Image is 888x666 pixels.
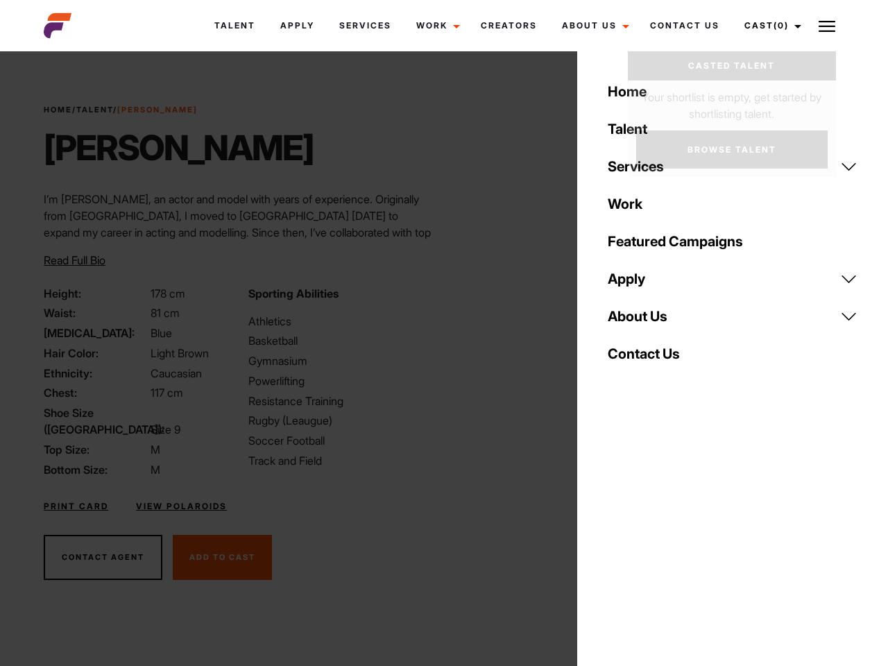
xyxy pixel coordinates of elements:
span: M [151,443,160,456]
span: Bottom Size: [44,461,148,478]
a: Home [599,73,866,110]
a: Contact Us [599,335,866,373]
span: Caucasian [151,366,202,380]
a: Casted Talent [628,51,836,80]
a: Work [599,185,866,223]
span: M [151,463,160,477]
a: Work [404,7,468,44]
span: Light Brown [151,346,209,360]
button: Contact Agent [44,535,162,581]
li: Soccer Football [248,432,436,449]
a: Apply [268,7,327,44]
li: Powerlifting [248,373,436,389]
button: Add To Cast [173,535,272,581]
li: Rugby (Leaugue) [248,412,436,429]
a: Talent [76,105,113,114]
h1: [PERSON_NAME] [44,127,314,169]
strong: [PERSON_NAME] [117,105,198,114]
span: 117 cm [151,386,183,400]
a: View Polaroids [136,500,227,513]
li: Resistance Training [248,393,436,409]
a: Apply [599,260,866,298]
li: Basketball [248,332,436,349]
a: Featured Campaigns [599,223,866,260]
a: About Us [549,7,638,44]
strong: Sporting Abilities [248,287,339,300]
span: Shoe Size ([GEOGRAPHIC_DATA]): [44,404,148,438]
span: Blue [151,326,172,340]
button: Read Full Bio [44,252,105,268]
span: Add To Cast [189,552,255,562]
p: Your shortlist is empty, get started by shortlisting talent. [628,80,836,122]
span: (0) [774,20,789,31]
a: Talent [202,7,268,44]
span: Hair Color: [44,345,148,361]
img: Burger icon [819,18,835,35]
a: Home [44,105,72,114]
span: Size 9 [151,422,180,436]
a: Browse Talent [636,130,828,169]
span: Chest: [44,384,148,401]
li: Gymnasium [248,352,436,369]
a: Print Card [44,500,108,513]
li: Athletics [248,313,436,330]
span: [MEDICAL_DATA]: [44,325,148,341]
span: / / [44,104,198,116]
a: Contact Us [638,7,732,44]
img: cropped-aefm-brand-fav-22-square.png [44,12,71,40]
span: Top Size: [44,441,148,458]
span: Height: [44,285,148,302]
a: Services [327,7,404,44]
p: I’m [PERSON_NAME], an actor and model with years of experience. Originally from [GEOGRAPHIC_DATA]... [44,191,436,307]
span: Read Full Bio [44,253,105,267]
span: 81 cm [151,306,180,320]
a: About Us [599,298,866,335]
video: Your browser does not support the video tag. [477,89,814,509]
span: 178 cm [151,287,185,300]
span: Waist: [44,305,148,321]
a: Creators [468,7,549,44]
a: Services [599,148,866,185]
span: Ethnicity: [44,365,148,382]
a: Talent [599,110,866,148]
a: Cast(0) [732,7,810,44]
li: Track and Field [248,452,436,469]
